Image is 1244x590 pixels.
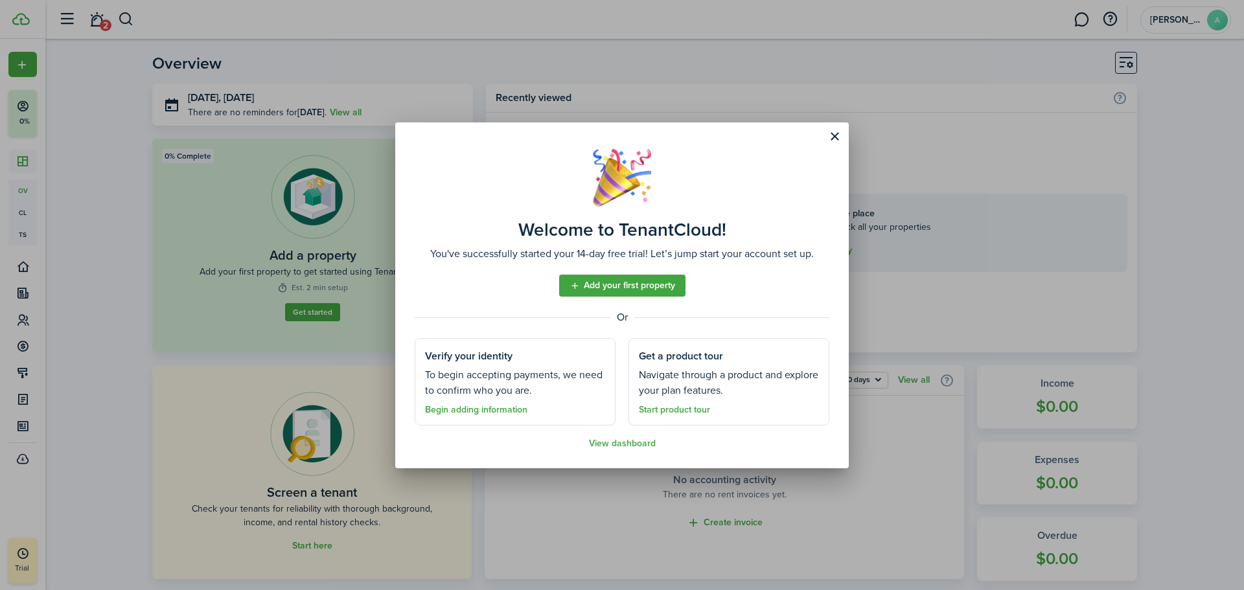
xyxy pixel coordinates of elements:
button: Close modal [824,126,846,148]
assembled-view-title: Welcome to TenantCloud! [518,220,726,240]
assembled-view-section-title: Get a product tour [639,348,723,364]
a: Start product tour [639,405,710,415]
assembled-view-description: You've successfully started your 14-day free trial! Let’s jump start your account set up. [430,246,814,262]
a: Begin adding information [425,405,527,415]
a: Add your first property [559,275,685,297]
assembled-view-separator: Or [415,310,829,325]
assembled-view-section-description: To begin accepting payments, we need to confirm who you are. [425,367,605,398]
assembled-view-section-description: Navigate through a product and explore your plan features. [639,367,819,398]
assembled-view-section-title: Verify your identity [425,348,513,364]
a: View dashboard [589,438,656,449]
img: Well done! [593,148,651,207]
